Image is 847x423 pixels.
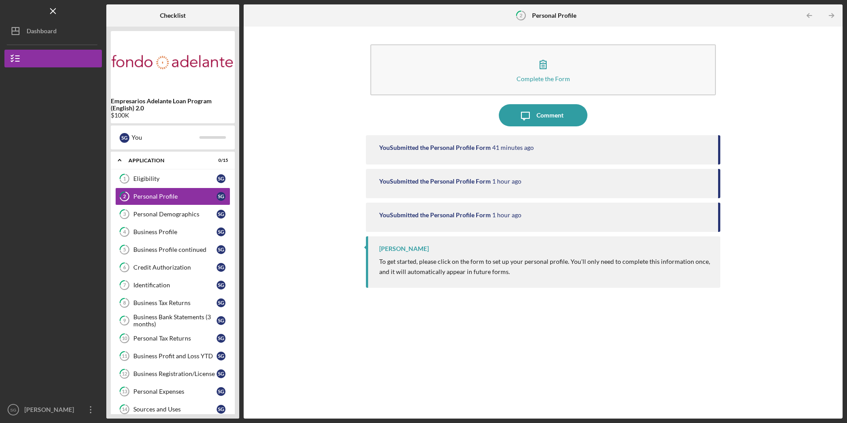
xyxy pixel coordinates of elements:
div: Business Profile continued [133,246,217,253]
div: S G [217,281,225,290]
div: Personal Profile [133,193,217,200]
div: Personal Tax Returns [133,335,217,342]
tspan: 3 [123,211,126,217]
div: S G [217,352,225,360]
div: 0 / 15 [212,158,228,163]
div: Dashboard [27,22,57,42]
div: Business Profile [133,228,217,235]
div: You Submitted the Personal Profile Form [379,144,491,151]
b: Empresarios Adelante Loan Program (English) 2.0 [111,98,235,112]
button: Complete the Form [370,44,715,95]
tspan: 7 [123,282,126,288]
a: 5Business Profile continuedSG [115,241,230,258]
button: SG[PERSON_NAME] [PERSON_NAME] [4,401,102,419]
div: Application [128,158,206,163]
div: Business Profit and Loss YTD [133,352,217,360]
tspan: 13 [122,389,127,395]
tspan: 9 [123,318,126,324]
div: $100K [111,112,235,119]
div: S G [217,263,225,272]
tspan: 1 [123,176,126,182]
div: S G [217,316,225,325]
div: [PERSON_NAME] [379,245,429,252]
div: S G [217,245,225,254]
tspan: 2 [520,12,522,18]
a: 2Personal ProfileSG [115,188,230,205]
a: 14Sources and UsesSG [115,400,230,418]
a: 13Personal ExpensesSG [115,383,230,400]
div: Sources and Uses [133,406,217,413]
a: 7IdentificationSG [115,276,230,294]
div: Complete the Form [517,75,570,82]
div: You Submitted the Personal Profile Form [379,178,491,185]
div: Identification [133,282,217,289]
div: Business Bank Statements (3 months) [133,313,217,328]
tspan: 5 [123,247,126,253]
tspan: 2 [123,194,126,200]
div: Personal Demographics [133,211,217,218]
a: 1EligibilitySG [115,170,230,188]
div: S G [217,405,225,414]
div: S G [217,369,225,378]
time: 2025-08-25 19:14 [492,211,521,219]
b: Checklist [160,12,186,19]
div: S G [217,210,225,219]
a: 9Business Bank Statements (3 months)SG [115,312,230,329]
div: S G [120,133,129,143]
button: Comment [499,104,587,126]
a: 11Business Profit and Loss YTDSG [115,347,230,365]
a: 3Personal DemographicsSG [115,205,230,223]
a: 10Personal Tax ReturnsSG [115,329,230,347]
div: Eligibility [133,175,217,182]
div: You Submitted the Personal Profile Form [379,211,491,219]
div: Business Registration/License [133,370,217,377]
div: S G [217,174,225,183]
div: You [132,130,199,145]
a: 4Business ProfileSG [115,223,230,241]
div: Personal Expenses [133,388,217,395]
tspan: 6 [123,265,126,270]
time: 2025-08-25 19:56 [492,144,534,151]
tspan: 12 [122,371,127,377]
a: 6Credit AuthorizationSG [115,258,230,276]
tspan: 10 [122,336,128,341]
tspan: 11 [122,353,127,359]
div: Comment [536,104,563,126]
img: Product logo [111,35,235,89]
div: Business Tax Returns [133,299,217,306]
div: S G [217,298,225,307]
b: Personal Profile [532,12,576,19]
text: SG [10,407,16,412]
div: S G [217,227,225,236]
p: To get started, please click on the form to set up your personal profile. You'll only need to com... [379,257,711,277]
div: S G [217,387,225,396]
a: 12Business Registration/LicenseSG [115,365,230,383]
div: S G [217,192,225,201]
div: Credit Authorization [133,264,217,271]
tspan: 8 [123,300,126,306]
a: 8Business Tax ReturnsSG [115,294,230,312]
div: S G [217,334,225,343]
time: 2025-08-25 19:18 [492,178,521,185]
tspan: 4 [123,229,126,235]
button: Dashboard [4,22,102,40]
tspan: 14 [122,407,128,412]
